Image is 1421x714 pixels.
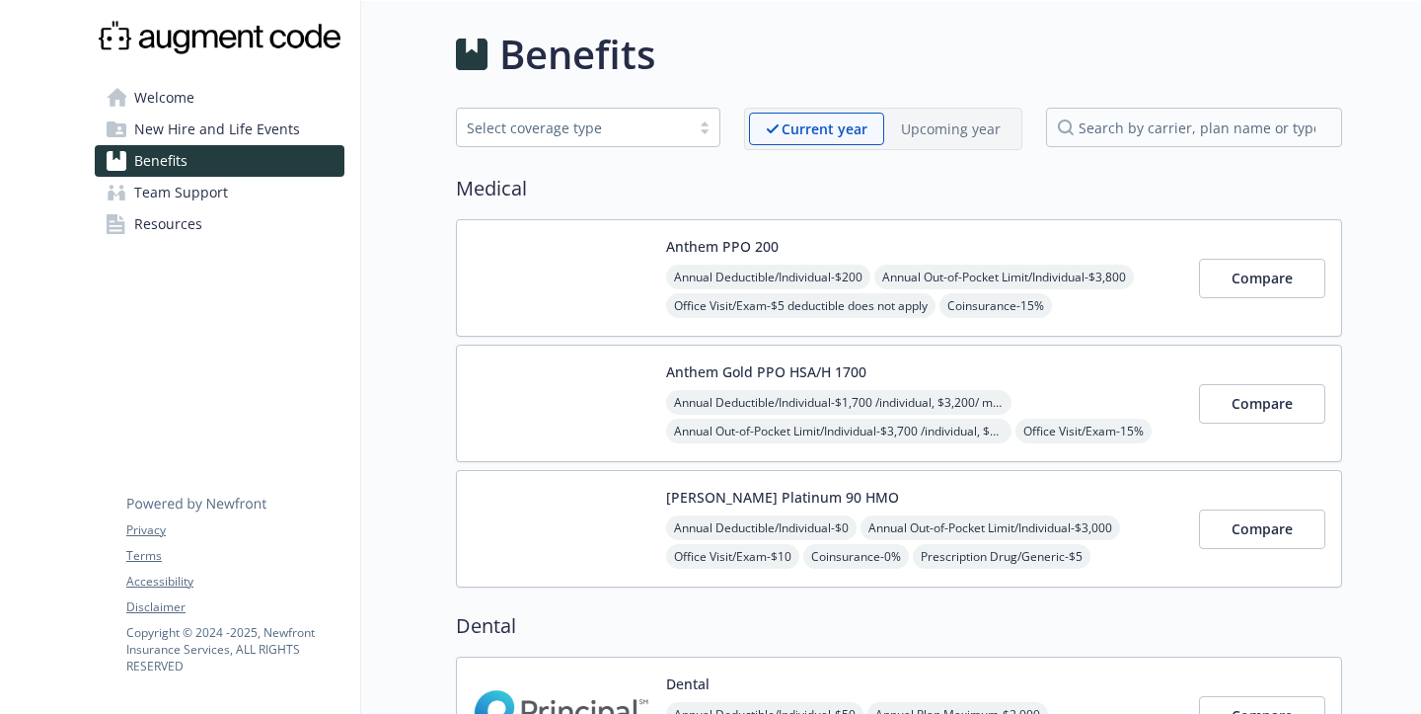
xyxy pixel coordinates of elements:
[95,114,344,145] a: New Hire and Life Events
[134,82,194,114] span: Welcome
[913,544,1090,569] span: Prescription Drug/Generic - $5
[803,544,909,569] span: Coinsurance - 0%
[134,114,300,145] span: New Hire and Life Events
[134,177,228,208] span: Team Support
[126,624,343,674] p: Copyright © 2024 - 2025 , Newfront Insurance Services, ALL RIGHTS RESERVED
[1232,394,1293,413] span: Compare
[666,293,935,318] span: Office Visit/Exam - $5 deductible does not apply
[666,236,779,257] button: Anthem PPO 200
[1046,108,1342,147] input: search by carrier, plan name or type
[456,611,1342,641] h2: Dental
[666,390,1011,415] span: Annual Deductible/Individual - $1,700 /individual, $3,200/ member
[1199,384,1325,424] button: Compare
[1015,419,1152,443] span: Office Visit/Exam - 15%
[666,265,870,289] span: Annual Deductible/Individual - $200
[126,598,343,616] a: Disclaimer
[1199,259,1325,298] button: Compare
[95,177,344,208] a: Team Support
[473,236,650,320] img: Anthem Blue Cross carrier logo
[666,674,710,694] button: Dental
[95,82,344,114] a: Welcome
[134,145,187,177] span: Benefits
[473,487,650,571] img: Kaiser Permanente Insurance Company carrier logo
[467,118,680,138] div: Select coverage type
[456,174,1342,203] h2: Medical
[782,119,867,139] p: Current year
[1232,269,1293,287] span: Compare
[95,145,344,177] a: Benefits
[1199,510,1325,549] button: Compare
[666,419,1011,443] span: Annual Out-of-Pocket Limit/Individual - $3,700 /individual, $3,700/ member
[939,293,1052,318] span: Coinsurance - 15%
[901,119,1001,139] p: Upcoming year
[666,544,799,569] span: Office Visit/Exam - $10
[860,516,1120,540] span: Annual Out-of-Pocket Limit/Individual - $3,000
[666,361,866,382] button: Anthem Gold PPO HSA/H 1700
[126,547,343,565] a: Terms
[874,265,1134,289] span: Annual Out-of-Pocket Limit/Individual - $3,800
[95,208,344,240] a: Resources
[126,573,343,591] a: Accessibility
[473,361,650,445] img: Anthem Blue Cross carrier logo
[666,516,857,540] span: Annual Deductible/Individual - $0
[666,487,899,508] button: [PERSON_NAME] Platinum 90 HMO
[499,25,655,84] h1: Benefits
[134,208,202,240] span: Resources
[1232,519,1293,538] span: Compare
[126,521,343,539] a: Privacy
